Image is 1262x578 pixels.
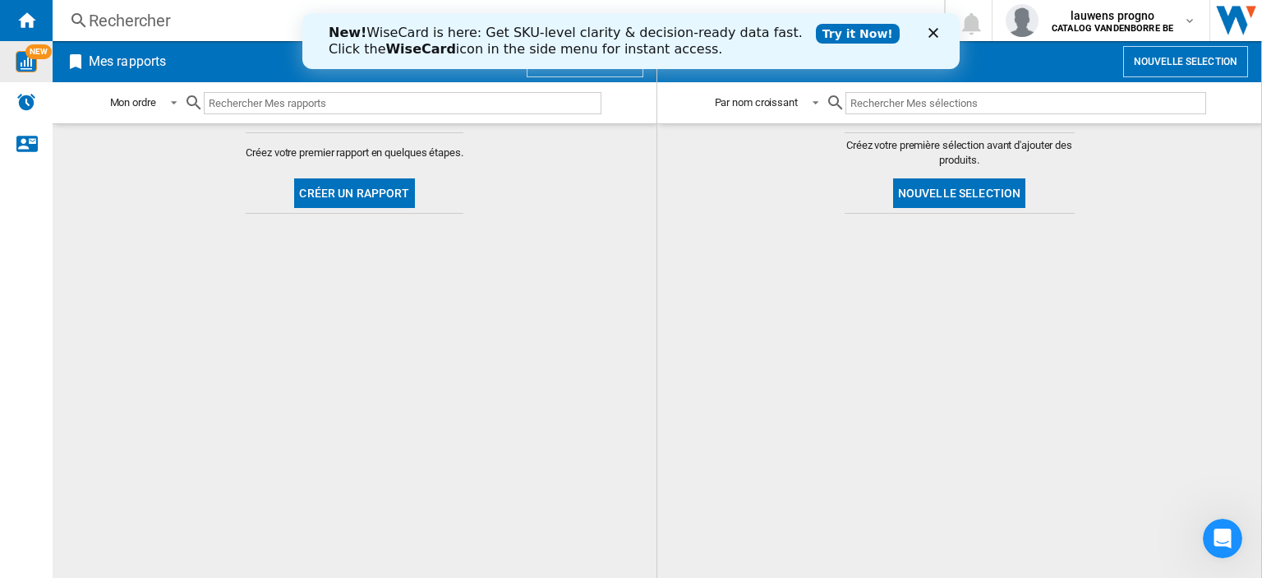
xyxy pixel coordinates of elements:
button: Créer un rapport [294,178,414,208]
img: profile.jpg [1006,4,1039,37]
iframe: Intercom live chat [1203,519,1242,558]
span: lauwens progno [1052,7,1173,24]
span: NEW [25,44,52,59]
img: wise-card.svg [16,51,37,72]
input: Rechercher Mes sélections [845,92,1206,114]
input: Rechercher Mes rapports [204,92,601,114]
h2: Mes rapports [85,46,169,77]
b: CATALOG VANDENBORRE BE [1052,23,1173,34]
span: Créez votre premier rapport en quelques étapes. [246,146,463,160]
div: Fermer [626,15,643,25]
button: Nouvelle selection [893,178,1026,208]
button: Nouvelle selection [1123,46,1248,77]
div: Rechercher [89,9,901,32]
div: Par nom croissant [715,96,798,109]
img: alerts-logo.svg [16,92,36,112]
div: Mon ordre [110,96,156,109]
span: Créez votre première sélection avant d'ajouter des produits. [845,138,1075,168]
iframe: Intercom live chat bannière [302,13,960,69]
